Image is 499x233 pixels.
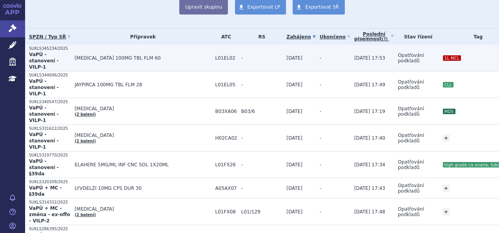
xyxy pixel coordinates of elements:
[241,82,282,87] span: -
[29,52,59,70] strong: VaPÚ - stanovení - VILP-1
[75,133,211,138] span: [MEDICAL_DATA]
[75,162,211,167] span: ELAHERE 5MG/ML INF CNC SOL 1X20ML
[354,209,385,215] span: [DATE] 17:48
[394,29,438,45] th: Stav řízení
[398,106,424,117] span: Opatřování podkladů
[354,109,385,114] span: [DATE] 17:19
[286,209,302,215] span: [DATE]
[29,46,71,51] p: SUKLS345234/2025
[320,209,321,215] span: -
[75,106,211,111] span: [MEDICAL_DATA]
[443,135,450,142] a: +
[354,29,394,45] a: Poslednípísemnost(?)
[29,206,70,224] strong: VaPÚ + MC - změna - ex-offo - VILP-2
[443,208,450,215] a: +
[320,31,350,42] a: Ukončeno
[320,82,321,87] span: -
[29,226,71,232] p: SUKLS286395/2025
[354,55,385,61] span: [DATE] 17:53
[29,158,59,177] strong: VaPÚ - stanovení - §39da
[398,53,424,64] span: Opatřování podkladů
[29,99,71,105] p: SUKLS340547/2025
[286,162,302,167] span: [DATE]
[305,4,339,10] span: Exportovat SŘ
[215,162,237,167] span: L01FX26
[75,213,96,217] a: (2 balení)
[215,186,237,191] span: A05AX07
[237,29,282,45] th: RS
[241,109,282,114] span: B03/6
[215,135,237,141] span: H02CA02
[354,82,385,87] span: [DATE] 17:49
[29,200,71,205] p: SUKLS314332/2025
[354,186,385,191] span: [DATE] 17:43
[241,162,282,167] span: -
[29,153,71,158] p: SUKLS319770/2025
[286,82,302,87] span: [DATE]
[75,55,211,61] span: [MEDICAL_DATA] 100MG TBL FLM 60
[29,31,71,42] a: SPZN / Typ SŘ
[286,109,302,114] span: [DATE]
[29,105,59,123] strong: VaPÚ - stanovení - VILP-1
[29,73,71,78] p: SUKLS344696/2025
[286,135,302,141] span: [DATE]
[443,185,450,192] a: +
[241,135,282,141] span: -
[215,109,237,114] span: B03XA06
[398,206,424,217] span: Opatřování podkladů
[75,206,211,212] span: [MEDICAL_DATA]
[248,4,280,10] span: Exportovat LP
[286,31,315,42] a: Zahájeno
[320,109,321,114] span: -
[215,209,237,215] span: L01FX08
[29,185,62,197] strong: VaPÚ + MC - §39da
[320,135,321,141] span: -
[382,37,388,42] abbr: (?)
[75,186,211,191] span: LYVDELZI 10MG CPS DUR 30
[398,133,424,144] span: Opatřování podkladů
[320,55,321,61] span: -
[286,55,302,61] span: [DATE]
[320,162,321,167] span: -
[75,112,96,116] a: (2 balení)
[29,78,59,96] strong: VaPÚ - stanovení - VILP-1
[286,186,302,191] span: [DATE]
[398,79,424,90] span: Opatřování podkladů
[398,159,424,170] span: Opatřování podkladů
[71,29,211,45] th: Přípravek
[215,82,237,87] span: L01EL05
[241,55,282,61] span: -
[398,183,424,194] span: Opatřování podkladů
[443,55,461,61] i: 1L MCL
[354,135,385,141] span: [DATE] 17:40
[29,126,71,131] p: SUKLS331622/2025
[320,186,321,191] span: -
[241,209,282,215] span: L01/129
[241,186,282,191] span: -
[29,179,71,185] p: SUKLS320209/2025
[354,162,385,167] span: [DATE] 17:34
[211,29,237,45] th: ATC
[75,139,96,143] a: (2 balení)
[75,82,211,87] span: JAYPIRCA 100MG TBL FLM 28
[29,132,59,150] strong: VaPÚ - stanovení - VILP-1
[215,55,237,61] span: L01EL02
